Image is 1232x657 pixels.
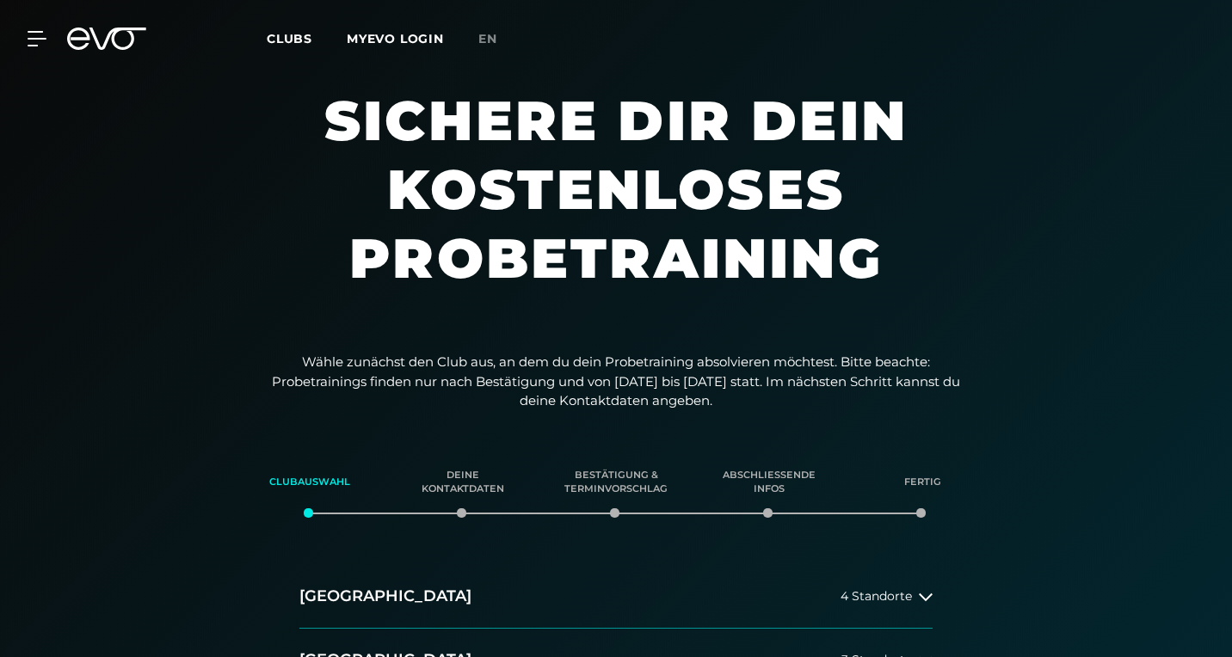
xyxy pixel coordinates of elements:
a: en [478,29,518,49]
a: Clubs [267,30,347,46]
span: 4 Standorte [841,590,912,603]
h1: Sichere dir dein kostenloses Probetraining [220,86,1012,327]
h2: [GEOGRAPHIC_DATA] [299,586,471,607]
p: Wähle zunächst den Club aus, an dem du dein Probetraining absolvieren möchtest. Bitte beachte: Pr... [272,353,960,411]
a: MYEVO LOGIN [347,31,444,46]
button: [GEOGRAPHIC_DATA]4 Standorte [299,565,933,629]
div: Abschließende Infos [714,459,824,506]
span: Clubs [267,31,312,46]
span: en [478,31,497,46]
div: Fertig [867,459,977,506]
div: Deine Kontaktdaten [408,459,518,506]
div: Clubauswahl [255,459,365,506]
div: Bestätigung & Terminvorschlag [561,459,671,506]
